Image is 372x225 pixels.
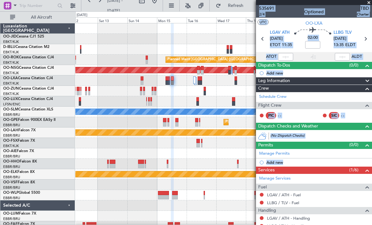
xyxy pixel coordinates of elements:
[334,42,344,48] span: 13:35
[357,12,369,17] span: Charter
[266,160,369,165] div: Add new
[216,17,246,23] div: Wed 17
[266,70,369,76] div: Add new
[3,216,20,221] a: EBBR/BRU
[357,5,369,12] span: TBD
[16,15,67,20] span: All Aircraft
[305,20,323,27] span: OO-LXA
[258,102,282,109] span: Flight Crew
[3,35,16,38] span: OO-JID
[3,87,19,91] span: OO-ZUN
[3,56,54,59] a: OO-ROKCessna Citation CJ4
[270,36,283,42] span: [DATE]
[267,192,301,198] a: LGAV / ATH - Fuel
[259,151,290,157] a: Manage Permits
[258,77,290,85] span: Leg Information
[3,50,19,55] a: EBKT/KJK
[3,123,20,127] a: EBBR/BRU
[267,216,310,221] a: LGAV / ATH - Handling
[270,30,290,36] span: LGAV ATH
[3,97,18,101] span: OO-LUX
[3,118,18,122] span: OO-GPE
[258,184,267,191] span: Fuel
[3,133,20,138] a: EBBR/BRU
[3,181,18,184] span: OO-VSF
[77,13,87,18] div: [DATE]
[259,175,291,182] a: Manage Services
[3,196,20,200] a: EBBR/BRU
[258,62,290,69] span: Dispatch To-Dos
[259,5,274,12] span: 535691
[3,164,20,169] a: EBBR/BRU
[349,141,358,148] span: (0/0)
[3,45,49,49] a: D-IBLUCessna Citation M2
[3,76,18,80] span: OO-LXA
[3,181,35,184] a: OO-VSFFalcon 8X
[19,1,55,10] input: Trip Number
[304,9,324,15] div: Optioned
[341,113,355,118] div: - -
[3,128,18,132] span: OO-LAH
[213,1,251,11] button: Refresh
[98,17,127,23] div: Sat 13
[3,154,20,159] a: EBBR/BRU
[270,42,280,48] span: ETOT
[3,160,20,163] span: OO-HHO
[222,3,249,8] span: Refresh
[258,85,269,92] span: Crew
[3,60,19,65] a: EBKT/KJK
[349,62,358,68] span: (0/0)
[3,128,36,132] a: OO-LAHFalcon 7X
[3,144,19,148] a: EBKT/KJK
[3,212,36,216] a: OO-LUMFalcon 7X
[157,17,187,23] div: Mon 15
[7,12,68,22] button: All Aircraft
[3,191,19,195] span: OO-WLP
[3,212,19,216] span: OO-LUM
[3,66,19,70] span: OO-NSG
[282,42,292,48] span: 11:35
[334,36,346,42] span: [DATE]
[3,118,55,122] a: OO-GPEFalcon 900EX EASy II
[3,76,53,80] a: OO-LXACessna Citation CJ4
[3,185,20,190] a: EBBR/BRU
[3,108,18,111] span: OO-SLM
[278,113,292,118] div: - -
[225,117,340,127] div: Planned Maint [GEOGRAPHIC_DATA] ([GEOGRAPHIC_DATA] National)
[258,207,276,214] span: Handling
[3,87,54,91] a: OO-ZUNCessna Citation CJ4
[259,94,287,100] a: Schedule Crew
[246,17,276,23] div: Thu 18
[334,30,352,36] span: LLBG TLV
[345,42,355,48] span: ELDT
[3,175,20,180] a: EBBR/BRU
[187,17,216,23] div: Tue 16
[3,160,37,163] a: OO-HHOFalcon 8X
[3,191,40,195] a: OO-WLPGlobal 5500
[3,170,35,174] a: OO-ELKFalcon 8X
[349,167,358,173] span: (1/6)
[3,39,19,44] a: EBKT/KJK
[258,19,269,25] button: UTC
[308,35,318,41] span: 02:00
[352,54,362,60] span: ALDT
[3,35,44,38] a: OO-JIDCessna CJ1 525
[3,81,19,86] a: EBKT/KJK
[270,133,372,140] div: (No Dispatch Checks)
[3,112,20,117] a: EBBR/BRU
[3,149,34,153] a: OO-AIEFalcon 7X
[3,45,15,49] span: D-IBLU
[3,170,17,174] span: OO-ELK
[258,142,273,149] span: Permits
[258,123,318,130] span: Dispatch Checks and Weather
[3,139,35,143] a: OO-FSXFalcon 7X
[3,97,53,101] a: OO-LUXCessna Citation CJ4
[267,200,299,205] a: LLBG / TLV - Fuel
[127,17,157,23] div: Sun 14
[266,54,276,60] span: ATOT
[68,17,98,23] div: Fri 12
[3,56,19,59] span: OO-ROK
[3,71,19,75] a: EBKT/KJK
[258,167,275,174] span: Services
[329,112,339,119] div: SIC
